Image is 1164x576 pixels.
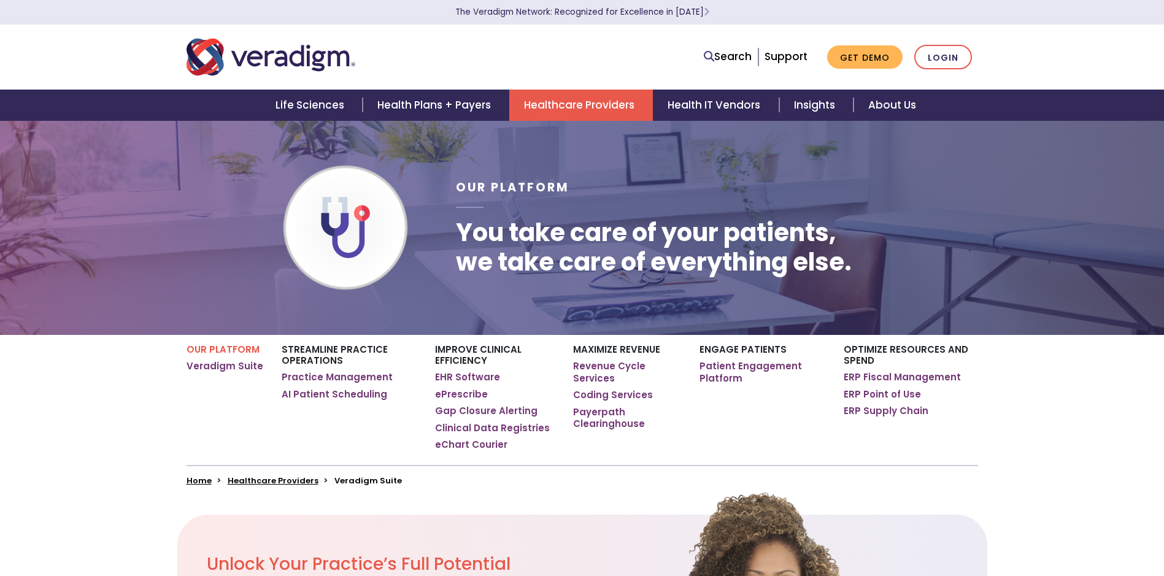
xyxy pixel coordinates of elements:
[435,371,500,383] a: EHR Software
[779,90,854,121] a: Insights
[844,371,961,383] a: ERP Fiscal Management
[207,554,650,575] h2: Unlock Your Practice’s Full Potential
[765,49,807,64] a: Support
[704,48,752,65] a: Search
[844,405,928,417] a: ERP Supply Chain
[914,45,972,70] a: Login
[435,388,488,401] a: ePrescribe
[573,406,680,430] a: Payerpath Clearinghouse
[653,90,779,121] a: Health IT Vendors
[455,6,709,18] a: The Veradigm Network: Recognized for Excellence in [DATE]Learn More
[827,45,903,69] a: Get Demo
[854,90,931,121] a: About Us
[187,37,355,77] img: Veradigm logo
[228,475,318,486] a: Healthcare Providers
[435,422,550,434] a: Clinical Data Registries
[435,439,507,451] a: eChart Courier
[573,360,680,384] a: Revenue Cycle Services
[456,179,569,196] span: Our Platform
[573,389,653,401] a: Coding Services
[456,218,852,277] h1: You take care of your patients, we take care of everything else.
[187,360,263,372] a: Veradigm Suite
[844,388,921,401] a: ERP Point of Use
[509,90,653,121] a: Healthcare Providers
[363,90,509,121] a: Health Plans + Payers
[261,90,363,121] a: Life Sciences
[282,388,387,401] a: AI Patient Scheduling
[704,6,709,18] span: Learn More
[700,360,825,384] a: Patient Engagement Platform
[282,371,393,383] a: Practice Management
[435,405,538,417] a: Gap Closure Alerting
[187,475,212,486] a: Home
